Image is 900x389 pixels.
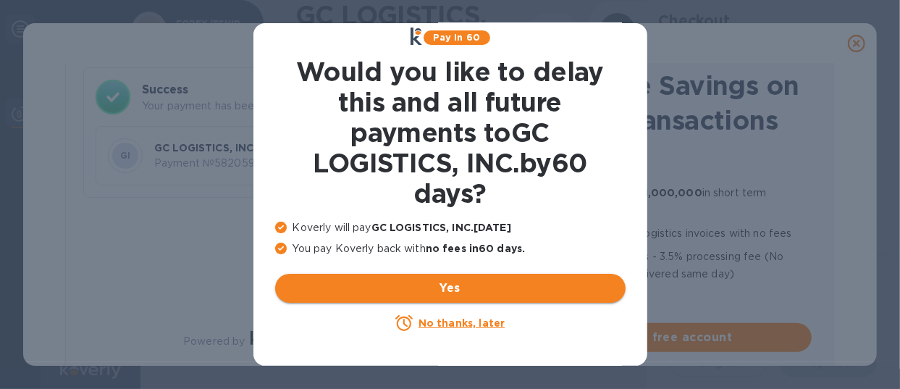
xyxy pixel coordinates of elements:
[120,150,131,161] b: GI
[371,222,511,233] b: GC LOGISTICS, INC. [DATE]
[493,33,812,138] h1: Create an Account and Unlock Fee Savings on Future Transactions
[433,32,480,43] b: Pay in 60
[154,141,314,155] p: GC LOGISTICS, INC.
[275,241,626,256] p: You pay Koverly back with
[275,220,626,235] p: Koverly will pay
[319,156,387,171] p: $212.52
[515,288,812,306] p: No transaction limit
[638,187,702,198] b: $1,000,000
[515,251,570,262] b: Lower fee
[287,280,614,297] span: Yes
[426,243,525,254] b: no fees in 60 days .
[183,334,245,349] p: Powered by
[515,225,812,242] p: all logistics invoices with no fees
[154,156,314,171] p: Payment № 58205980
[319,142,348,154] b: Total
[275,57,626,209] h1: Would you like to delay this and all future payments to GC LOGISTICS, INC. by 60 days ?
[275,274,626,303] button: Yes
[515,184,812,219] p: Quick approval for up to in short term financing
[515,227,628,239] b: 60 more days to pay
[493,323,812,352] button: Create your free account
[419,317,505,329] u: No thanks, later
[251,331,311,348] img: Logo
[515,248,812,283] p: for Credit cards - 3.5% processing fee (No transaction limit, funds delivered same day)
[142,81,400,99] h3: Success
[142,99,400,114] p: Your payment has been completed.
[505,329,800,346] span: Create your free account
[515,164,623,175] b: No transaction fees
